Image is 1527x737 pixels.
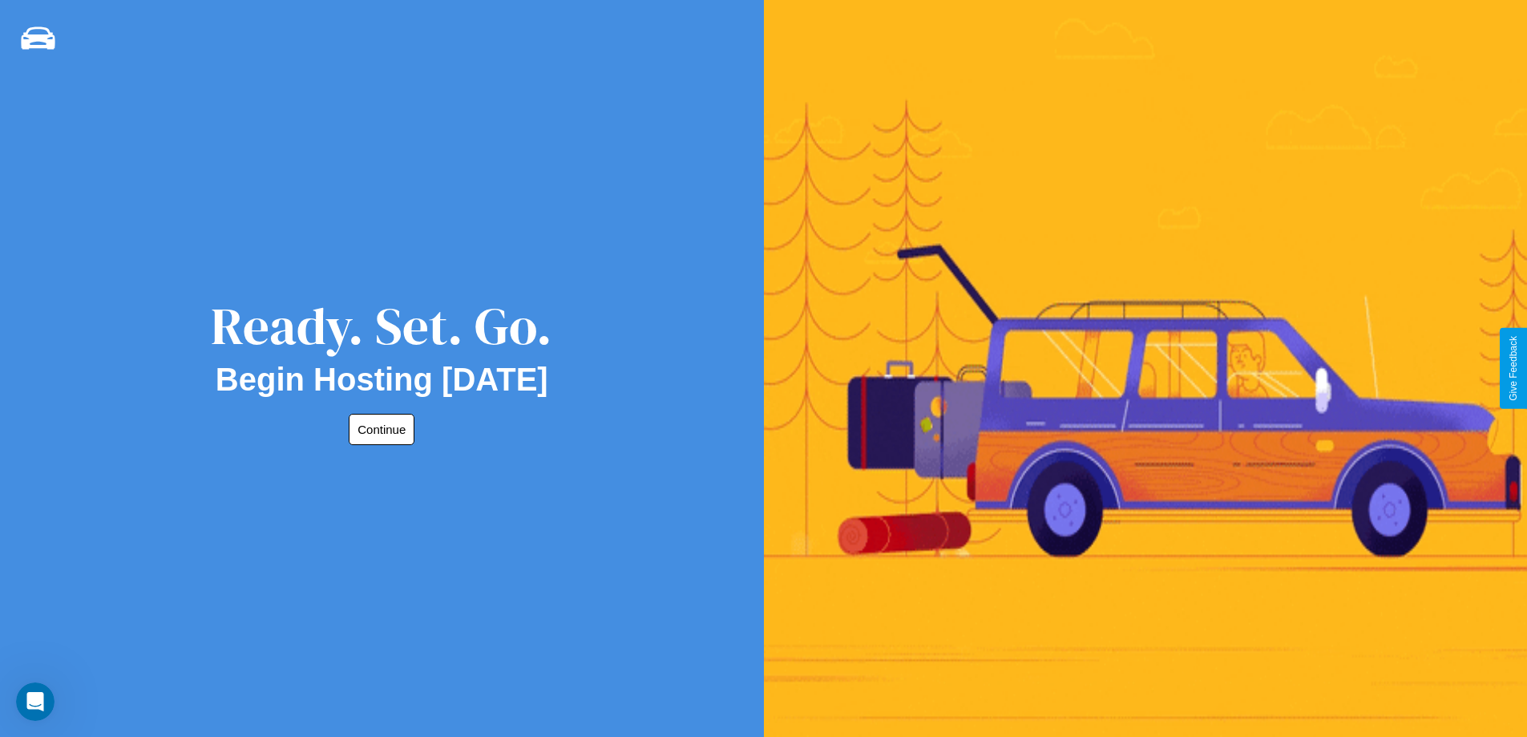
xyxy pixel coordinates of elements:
iframe: Intercom live chat [16,682,55,721]
h2: Begin Hosting [DATE] [216,362,548,398]
div: Give Feedback [1508,336,1519,401]
button: Continue [349,414,414,445]
div: Ready. Set. Go. [211,290,552,362]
